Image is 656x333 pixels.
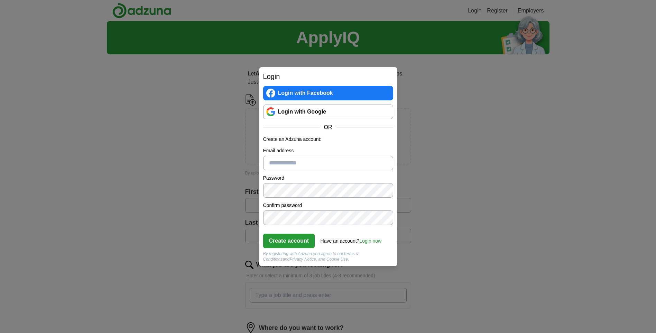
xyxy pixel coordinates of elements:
[289,257,316,262] a: Privacy Notice
[263,202,393,209] label: Confirm password
[263,174,393,182] label: Password
[263,105,393,119] a: Login with Google
[263,251,393,262] div: By registering with Adzuna you agree to our and , and Cookie Use.
[263,136,393,143] p: Create an Adzuna account:
[263,234,315,248] button: Create account
[263,251,359,262] a: Terms & Conditions
[321,233,382,245] div: Have an account?
[263,86,393,100] a: Login with Facebook
[263,147,393,154] label: Email address
[263,71,393,82] h2: Login
[359,238,381,244] a: Login now
[320,123,336,132] span: OR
